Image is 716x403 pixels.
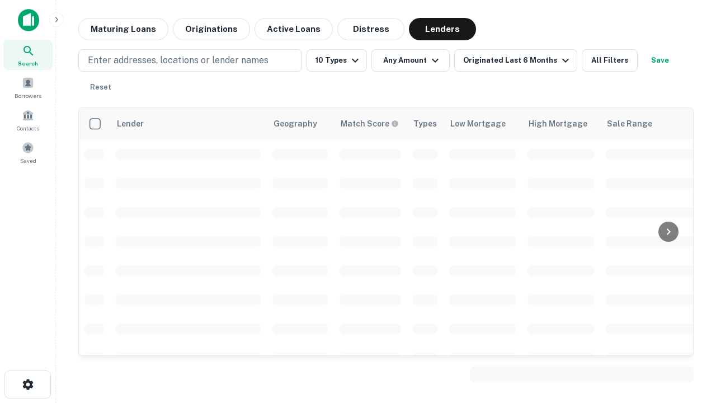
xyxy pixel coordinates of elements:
th: Types [407,108,444,139]
span: Borrowers [15,91,41,100]
a: Search [3,40,53,70]
div: Sale Range [607,117,652,130]
button: Originated Last 6 Months [454,49,577,72]
span: Search [18,59,38,68]
button: All Filters [582,49,638,72]
a: Saved [3,137,53,167]
a: Borrowers [3,72,53,102]
button: Reset [83,76,119,99]
div: Capitalize uses an advanced AI algorithm to match your search with the best lender. The match sco... [341,118,399,130]
p: Enter addresses, locations or lender names [88,54,268,67]
button: Enter addresses, locations or lender names [78,49,302,72]
div: Lender [117,117,144,130]
button: Maturing Loans [78,18,168,40]
th: Lender [110,108,267,139]
button: Distress [337,18,404,40]
div: Types [413,117,437,130]
button: Active Loans [255,18,333,40]
th: Geography [267,108,334,139]
span: Saved [20,156,36,165]
div: Originated Last 6 Months [463,54,572,67]
img: capitalize-icon.png [18,9,39,31]
div: Geography [274,117,317,130]
h6: Match Score [341,118,397,130]
button: Lenders [409,18,476,40]
th: High Mortgage [522,108,600,139]
th: Low Mortgage [444,108,522,139]
span: Contacts [17,124,39,133]
button: Save your search to get updates of matches that match your search criteria. [642,49,678,72]
th: Sale Range [600,108,701,139]
button: Any Amount [371,49,450,72]
div: Low Mortgage [450,117,506,130]
iframe: Chat Widget [660,278,716,331]
button: Originations [173,18,250,40]
th: Capitalize uses an advanced AI algorithm to match your search with the best lender. The match sco... [334,108,407,139]
a: Contacts [3,105,53,135]
button: 10 Types [307,49,367,72]
div: High Mortgage [529,117,587,130]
